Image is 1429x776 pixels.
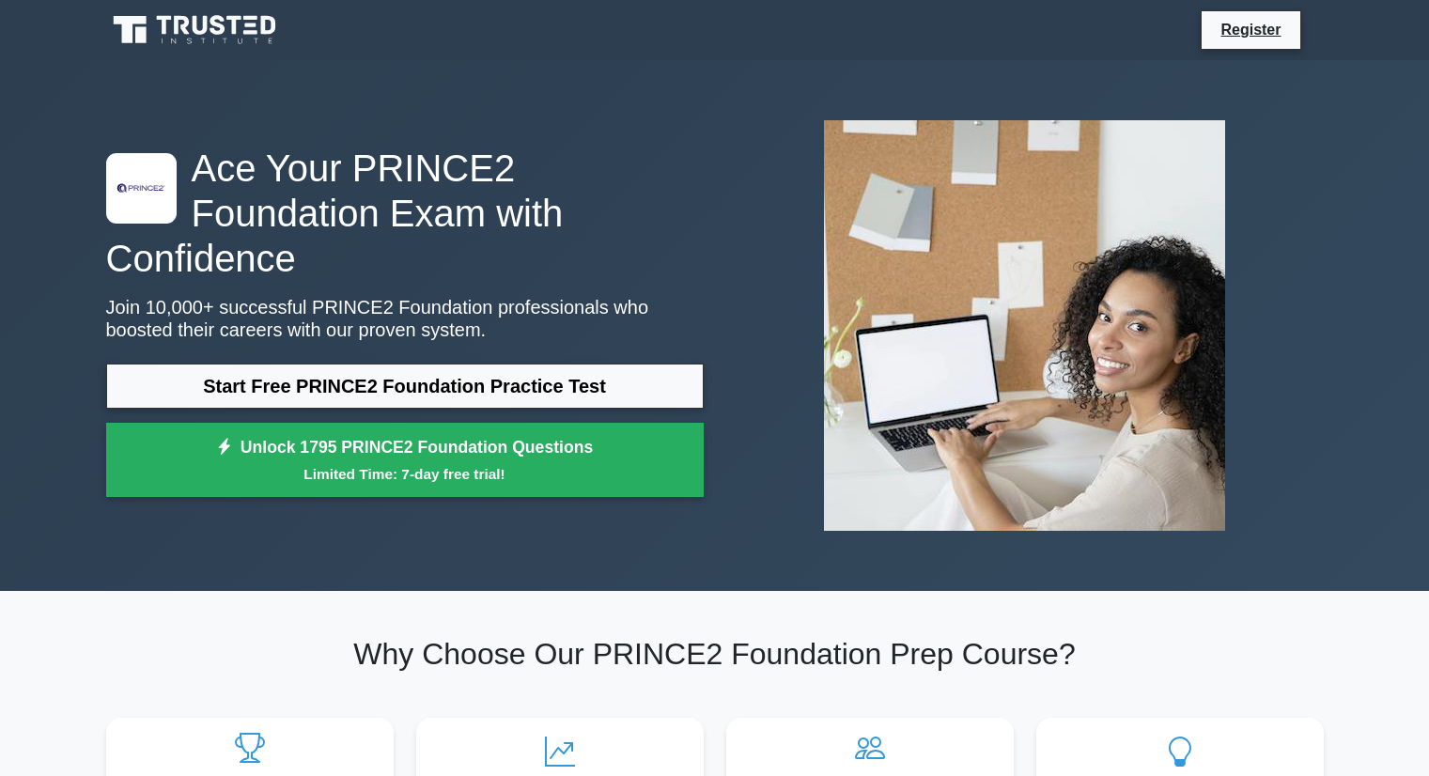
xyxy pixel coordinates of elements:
[1209,18,1292,41] a: Register
[106,364,704,409] a: Start Free PRINCE2 Foundation Practice Test
[106,146,704,281] h1: Ace Your PRINCE2 Foundation Exam with Confidence
[106,636,1324,672] h2: Why Choose Our PRINCE2 Foundation Prep Course?
[106,423,704,498] a: Unlock 1795 PRINCE2 Foundation QuestionsLimited Time: 7-day free trial!
[106,296,704,341] p: Join 10,000+ successful PRINCE2 Foundation professionals who boosted their careers with our prove...
[130,463,680,485] small: Limited Time: 7-day free trial!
